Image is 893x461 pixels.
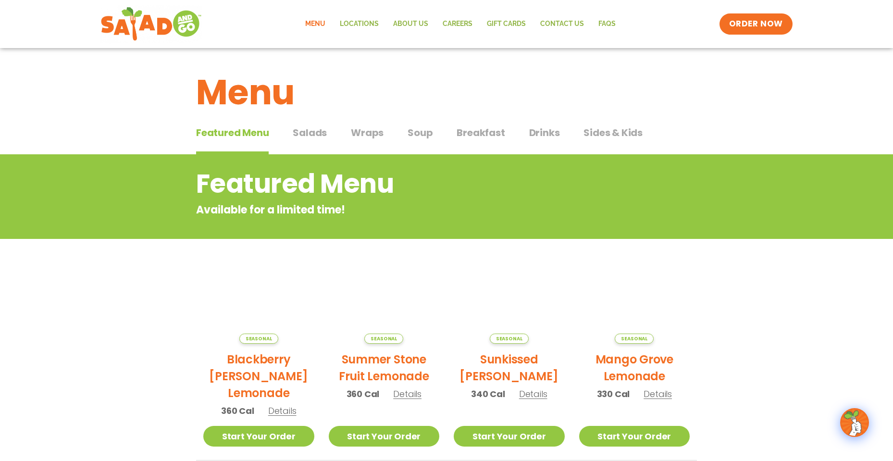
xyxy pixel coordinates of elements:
[386,13,435,35] a: About Us
[597,387,630,400] span: 330 Cal
[351,125,384,140] span: Wraps
[490,334,529,344] span: Seasonal
[591,13,623,35] a: FAQs
[533,13,591,35] a: Contact Us
[329,351,440,385] h2: Summer Stone Fruit Lemonade
[529,125,560,140] span: Drinks
[329,272,440,344] img: Product photo for Summer Stone Fruit Lemonade
[196,202,620,218] p: Available for a limited time!
[471,387,505,400] span: 340 Cal
[347,387,380,400] span: 360 Cal
[457,125,505,140] span: Breakfast
[408,125,433,140] span: Soup
[454,426,565,447] a: Start Your Order
[268,405,297,417] span: Details
[454,351,565,385] h2: Sunkissed [PERSON_NAME]
[615,334,654,344] span: Seasonal
[579,426,690,447] a: Start Your Order
[196,164,620,203] h2: Featured Menu
[298,13,623,35] nav: Menu
[203,351,314,401] h2: Blackberry [PERSON_NAME] Lemonade
[293,125,327,140] span: Salads
[480,13,533,35] a: GIFT CARDS
[196,125,269,140] span: Featured Menu
[579,272,690,344] img: Product photo for Mango Grove Lemonade
[364,334,403,344] span: Seasonal
[454,272,565,344] img: Product photo for Sunkissed Yuzu Lemonade
[298,13,333,35] a: Menu
[100,5,202,43] img: new-SAG-logo-768×292
[329,426,440,447] a: Start Your Order
[519,388,547,400] span: Details
[221,404,254,417] span: 360 Cal
[644,388,672,400] span: Details
[203,272,314,344] img: Product photo for Blackberry Bramble Lemonade
[583,125,643,140] span: Sides & Kids
[333,13,386,35] a: Locations
[729,18,783,30] span: ORDER NOW
[435,13,480,35] a: Careers
[196,122,697,155] div: Tabbed content
[393,388,422,400] span: Details
[841,409,868,436] img: wpChatIcon
[579,351,690,385] h2: Mango Grove Lemonade
[203,426,314,447] a: Start Your Order
[196,66,697,118] h1: Menu
[719,13,793,35] a: ORDER NOW
[239,334,278,344] span: Seasonal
